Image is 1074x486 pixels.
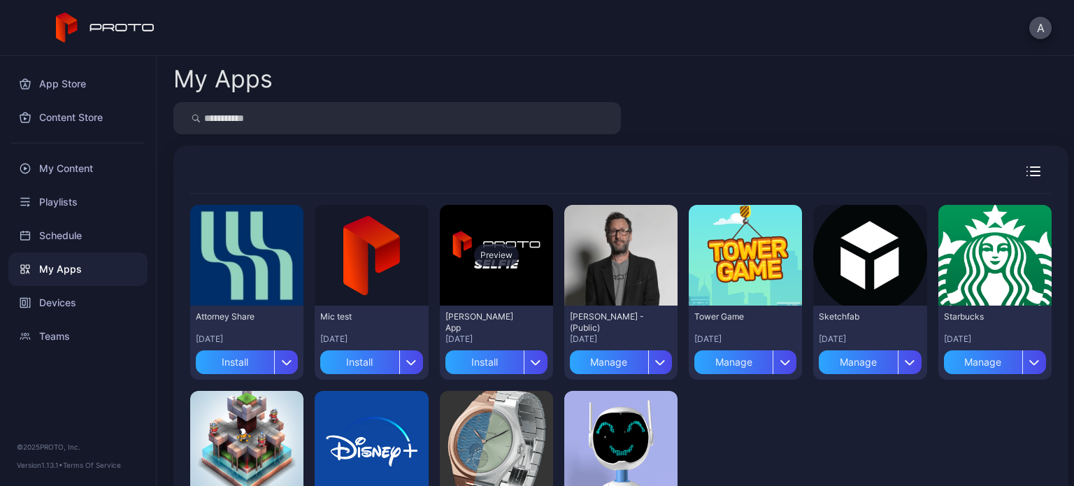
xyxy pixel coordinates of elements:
div: [DATE] [320,334,422,345]
div: My Apps [173,67,273,91]
button: Manage [819,345,921,374]
a: My Apps [8,252,148,286]
button: A [1029,17,1052,39]
div: Sketchfab [819,311,896,322]
div: Starbucks [944,311,1021,322]
div: Manage [694,350,773,374]
div: Attorney Share [196,311,273,322]
a: Content Store [8,101,148,134]
div: David N Persona - (Public) [570,311,647,334]
div: Manage [944,350,1022,374]
div: Preview [474,244,519,266]
div: [DATE] [944,334,1046,345]
div: [DATE] [445,334,547,345]
a: Teams [8,320,148,353]
a: My Content [8,152,148,185]
div: Manage [819,350,897,374]
button: Install [196,345,298,374]
a: Terms Of Service [63,461,121,469]
div: Install [196,350,274,374]
div: [DATE] [694,334,796,345]
div: Mic test [320,311,397,322]
span: Version 1.13.1 • [17,461,63,469]
button: Manage [944,345,1046,374]
div: Tower Game [694,311,771,322]
div: Install [445,350,524,374]
div: Install [320,350,399,374]
a: Schedule [8,219,148,252]
div: Manage [570,350,648,374]
div: David Selfie App [445,311,522,334]
a: Playlists [8,185,148,219]
div: [DATE] [819,334,921,345]
button: Install [320,345,422,374]
button: Manage [694,345,796,374]
div: [DATE] [196,334,298,345]
div: © 2025 PROTO, Inc. [17,441,139,452]
div: [DATE] [570,334,672,345]
button: Install [445,345,547,374]
button: Manage [570,345,672,374]
a: App Store [8,67,148,101]
a: Devices [8,286,148,320]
